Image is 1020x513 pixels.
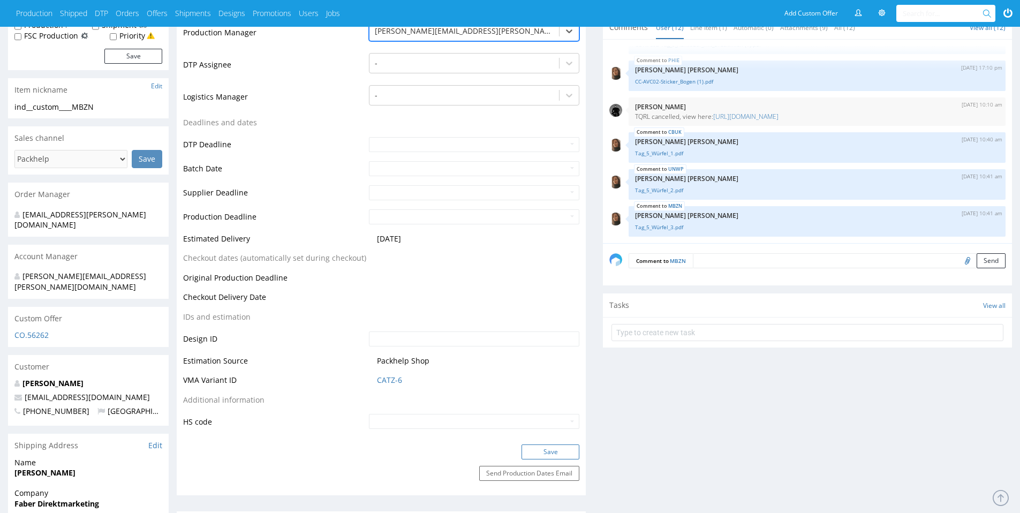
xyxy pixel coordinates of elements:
[962,172,1002,180] p: [DATE] 10:41 am
[14,330,49,340] a: CO.56262
[8,245,169,268] div: Account Manager
[183,374,366,394] td: VMA Variant ID
[14,467,75,478] strong: [PERSON_NAME]
[183,291,366,311] td: Checkout Delivery Date
[147,8,168,19] a: Offers
[635,112,999,120] p: TQRL cancelled, view here:
[183,252,366,271] td: Checkout dates (automatically set during checkout)
[8,183,169,206] div: Order Manager
[218,8,245,19] a: Designs
[903,5,985,22] input: Search for...
[14,406,89,416] span: [PHONE_NUMBER]
[609,67,622,80] img: mini_magick20220215-216-18q3urg.jpeg
[970,23,1006,32] a: View all (12)
[183,160,366,184] td: Batch Date
[635,175,999,183] p: [PERSON_NAME] [PERSON_NAME]
[377,233,401,244] span: [DATE]
[609,176,622,188] img: mini_magick20220215-216-18q3urg.jpeg
[611,324,1003,341] input: Type to create new task
[183,116,366,136] td: Deadlines and dates
[635,78,999,86] a: CC-AVC02-Sticker_Bogen (1).pdf
[132,150,162,168] input: Save
[834,16,855,39] a: All (12)
[609,104,622,117] img: regular_mini_magick20250217-67-mncnhq.jpg
[479,466,579,481] button: Send Production Dates Email
[635,149,999,157] a: Tag_5_Würfel_1.pdf
[609,213,622,225] img: mini_magick20220215-216-18q3urg.jpeg
[629,253,693,268] p: Comment to
[8,307,169,330] div: Custom Offer
[377,375,402,386] a: CATZ-6
[24,31,78,41] label: FSC Production
[183,394,366,413] td: Additional information
[183,20,366,52] td: Production Manager
[734,16,774,39] a: Automatic (0)
[962,101,1002,109] p: [DATE] 10:10 am
[635,66,999,74] p: [PERSON_NAME] [PERSON_NAME]
[81,31,88,41] img: icon-fsc-production-flag.svg
[962,135,1002,144] p: [DATE] 10:40 am
[377,356,429,366] span: translation missing: en.zpkj.line_item.packhelp_shop
[116,8,139,19] a: Orders
[14,271,154,292] div: [PERSON_NAME][EMAIL_ADDRESS][PERSON_NAME][DOMAIN_NAME]
[668,128,682,137] a: CBUK
[183,84,366,116] td: Logistics Manager
[183,184,366,208] td: Supplier Deadline
[183,232,366,252] td: Estimated Delivery
[962,209,1002,217] p: [DATE] 10:41 am
[8,78,169,102] div: Item nickname
[104,49,162,64] button: Save
[95,8,108,19] a: DTP
[326,8,340,19] a: Jobs
[25,392,150,402] a: [EMAIL_ADDRESS][DOMAIN_NAME]
[299,8,319,19] a: Users
[779,5,844,22] a: Add Custom Offer
[183,330,366,354] td: Design ID
[670,257,686,265] a: MBZN
[668,56,679,65] a: PHIE
[8,355,169,379] div: Customer
[8,434,169,457] div: Shipping Address
[961,64,1002,72] p: [DATE] 17:10 pm
[97,406,183,416] span: [GEOGRAPHIC_DATA]
[635,103,999,111] p: [PERSON_NAME]
[690,16,727,39] a: Line Item (1)
[609,139,622,152] img: mini_magick20220215-216-18q3urg.jpeg
[183,136,366,160] td: DTP Deadline
[14,488,162,499] span: Company
[253,8,291,19] a: Promotions
[16,8,52,19] a: Production
[183,271,366,291] td: Original Production Deadline
[60,8,87,19] a: Shipped
[14,102,162,112] div: ind__custom____MBZN
[713,112,779,121] a: [URL][DOMAIN_NAME]
[635,138,999,146] p: [PERSON_NAME] [PERSON_NAME]
[151,81,162,90] a: Edit
[183,413,366,430] td: HS code
[183,52,366,84] td: DTP Assignee
[22,378,84,388] a: [PERSON_NAME]
[183,354,366,374] td: Estimation Source
[609,253,622,266] img: share_image_120x120.png
[635,186,999,194] a: Tag_5_Würfel_2.pdf
[977,253,1006,268] button: Send
[668,202,682,210] a: MBZN
[14,457,162,468] span: Name
[119,31,145,41] label: Priority
[183,208,366,232] td: Production Deadline
[668,165,684,173] a: UNWP
[780,16,828,39] a: Attachments (9)
[148,440,162,451] a: Edit
[522,444,579,459] button: Save
[609,22,648,33] span: Comments
[183,311,366,330] td: IDs and estimation
[14,499,99,509] strong: Faber Direktmarketing
[609,300,629,311] span: Tasks
[656,16,684,39] a: User (12)
[147,32,155,40] img: yellow_warning_triangle.png
[8,126,169,150] div: Sales channel
[14,209,154,230] div: [EMAIL_ADDRESS][PERSON_NAME][DOMAIN_NAME]
[635,223,999,231] a: Tag_5_Würfel_3.pdf
[635,212,999,220] p: [PERSON_NAME] [PERSON_NAME]
[175,8,211,19] a: Shipments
